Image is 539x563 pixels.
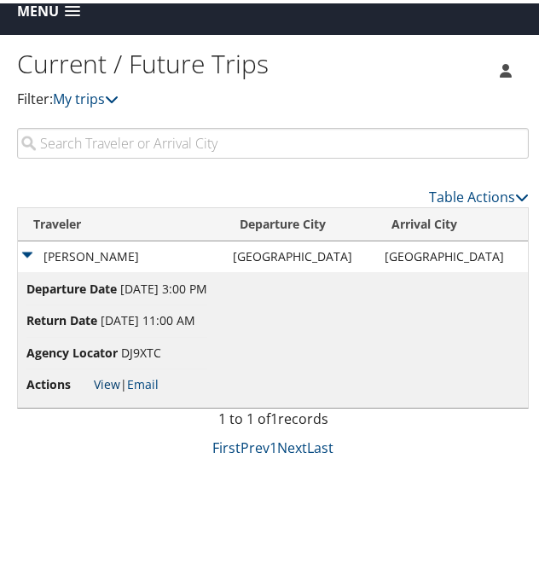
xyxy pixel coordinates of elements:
a: View [94,373,120,389]
span: DJ9XTC [121,341,161,357]
a: Last [307,435,333,454]
span: Actions [26,372,90,391]
span: | [94,373,159,389]
a: Next [277,435,307,454]
span: 1 [270,406,278,425]
p: Filter: [17,85,401,107]
a: Prev [241,435,269,454]
div: 1 to 1 of records [17,405,529,434]
span: Agency Locator [26,340,118,359]
span: [DATE] 3:00 PM [120,277,207,293]
td: [PERSON_NAME] [18,238,224,269]
a: First [212,435,241,454]
th: Departure City: activate to sort column ascending [224,205,376,238]
td: [GEOGRAPHIC_DATA] [224,238,376,269]
a: Email [127,373,159,389]
span: Departure Date [26,276,117,295]
span: [DATE] 11:00 AM [101,309,195,325]
th: Arrival City: activate to sort column ascending [376,205,528,238]
h1: Current / Future Trips [17,43,401,78]
a: My trips [53,86,119,105]
td: [GEOGRAPHIC_DATA] [376,238,528,269]
a: Table Actions [429,184,529,203]
th: Traveler: activate to sort column ascending [18,205,224,238]
span: Return Date [26,308,97,327]
a: 1 [269,435,277,454]
input: Search Traveler or Arrival City [17,125,529,155]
